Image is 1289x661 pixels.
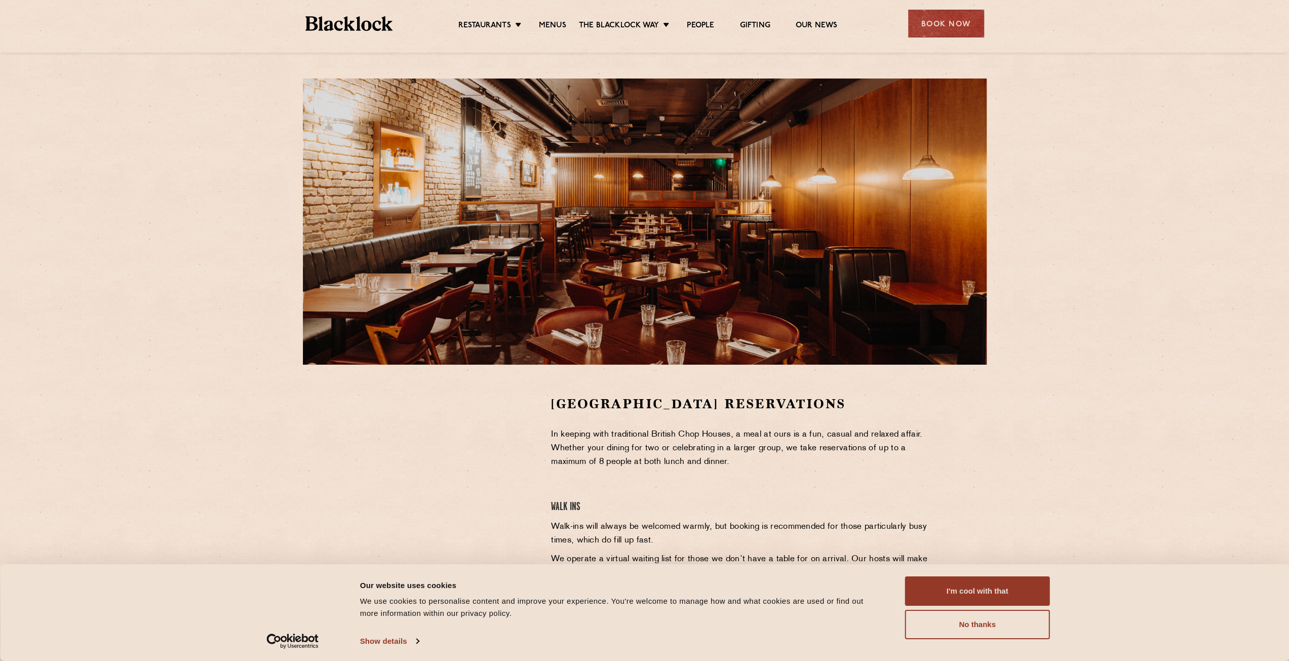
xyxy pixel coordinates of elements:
a: Menus [539,21,566,32]
div: We use cookies to personalise content and improve your experience. You're welcome to manage how a... [360,595,882,619]
button: I'm cool with that [905,576,1050,606]
div: Book Now [908,10,984,37]
iframe: OpenTable make booking widget [386,395,499,548]
a: Restaurants [458,21,511,32]
a: The Blacklock Way [579,21,659,32]
img: BL_Textured_Logo-footer-cropped.svg [305,16,393,31]
div: Our website uses cookies [360,579,882,591]
h4: Walk Ins [551,500,940,514]
a: Show details [360,634,419,649]
p: In keeping with traditional British Chop Houses, a meal at ours is a fun, casual and relaxed affa... [551,428,940,469]
a: Gifting [739,21,770,32]
a: Usercentrics Cookiebot - opens in a new window [248,634,337,649]
p: We operate a virtual waiting list for those we don’t have a table for on arrival. Our hosts will ... [551,553,940,594]
h2: [GEOGRAPHIC_DATA] Reservations [551,395,940,413]
button: No thanks [905,610,1050,639]
a: People [687,21,714,32]
p: Walk-ins will always be welcomed warmly, but booking is recommended for those particularly busy t... [551,520,940,548]
a: Our News [796,21,838,32]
